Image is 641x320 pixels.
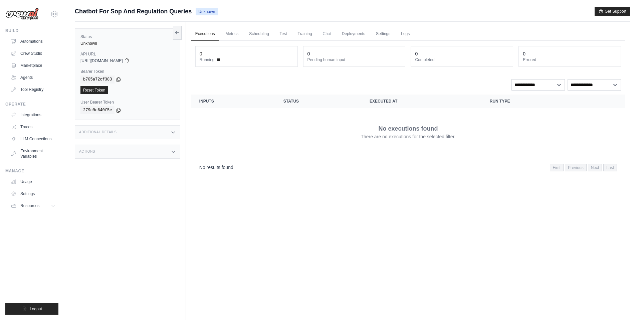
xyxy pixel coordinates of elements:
[8,48,58,59] a: Crew Studio
[80,51,175,57] label: API URL
[550,164,564,171] span: First
[80,106,115,114] code: 279c9c640f5e
[362,95,482,108] th: Executed at
[5,28,58,33] div: Build
[200,57,215,62] span: Running
[191,27,219,41] a: Executions
[75,7,192,16] span: Chatbot For Sop And Regulation Queries
[294,27,316,41] a: Training
[79,130,117,134] h3: Additional Details
[595,7,630,16] button: Get Support
[20,203,39,208] span: Resources
[199,164,233,171] p: No results found
[196,8,218,15] span: Unknown
[5,8,39,20] img: Logo
[30,306,42,312] span: Logout
[80,58,123,63] span: [URL][DOMAIN_NAME]
[361,133,455,140] p: There are no executions for the selected filter.
[8,84,58,95] a: Tool Registry
[307,57,401,62] dt: Pending human input
[319,27,335,40] span: Chat is not available until the deployment is complete
[372,27,394,41] a: Settings
[80,34,175,39] label: Status
[222,27,243,41] a: Metrics
[8,110,58,120] a: Integrations
[80,41,175,46] div: Unknown
[523,57,617,62] dt: Errored
[5,303,58,315] button: Logout
[415,57,509,62] dt: Completed
[8,188,58,199] a: Settings
[8,122,58,132] a: Traces
[415,50,418,57] div: 0
[8,146,58,162] a: Environment Variables
[8,60,58,71] a: Marketplace
[523,50,525,57] div: 0
[550,164,617,171] nav: Pagination
[8,200,58,211] button: Resources
[200,50,202,57] div: 0
[565,164,587,171] span: Previous
[8,134,58,144] a: LLM Connections
[5,168,58,174] div: Manage
[307,50,310,57] div: 0
[378,124,438,133] p: No executions found
[275,95,362,108] th: Status
[588,164,602,171] span: Next
[80,86,108,94] a: Reset Token
[191,159,625,176] nav: Pagination
[80,100,175,105] label: User Bearer Token
[245,27,273,41] a: Scheduling
[397,27,414,41] a: Logs
[79,150,95,154] h3: Actions
[191,95,625,176] section: Crew executions table
[80,75,115,84] code: b705a72cf383
[8,176,58,187] a: Usage
[80,69,175,74] label: Bearer Token
[191,95,275,108] th: Inputs
[8,36,58,47] a: Automations
[482,95,581,108] th: Run Type
[603,164,617,171] span: Last
[5,102,58,107] div: Operate
[276,27,291,41] a: Test
[8,72,58,83] a: Agents
[338,27,369,41] a: Deployments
